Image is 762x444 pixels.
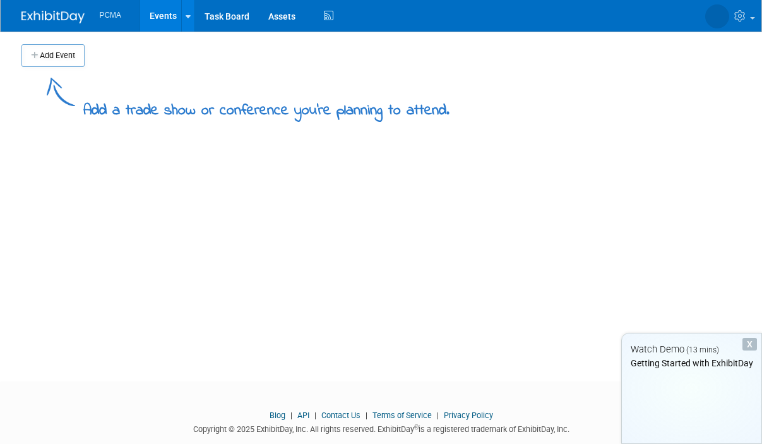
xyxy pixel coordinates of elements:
div: Add a trade show or conference you're planning to attend. [83,91,449,122]
span: (13 mins) [686,345,719,354]
button: Add Event [21,44,85,67]
div: Getting Started with ExhibitDay [622,357,761,369]
a: Terms of Service [372,411,432,420]
sup: ® [414,424,419,431]
span: | [434,411,442,420]
div: Dismiss [742,338,757,351]
a: Privacy Policy [444,411,493,420]
img: Meghan Kealey [705,4,729,28]
span: PCMA [100,11,121,20]
div: Watch Demo [622,343,761,356]
span: | [362,411,371,420]
a: Blog [270,411,285,420]
span: | [311,411,319,420]
img: ExhibitDay [21,11,85,23]
a: API [297,411,309,420]
a: Contact Us [321,411,360,420]
span: | [287,411,295,420]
